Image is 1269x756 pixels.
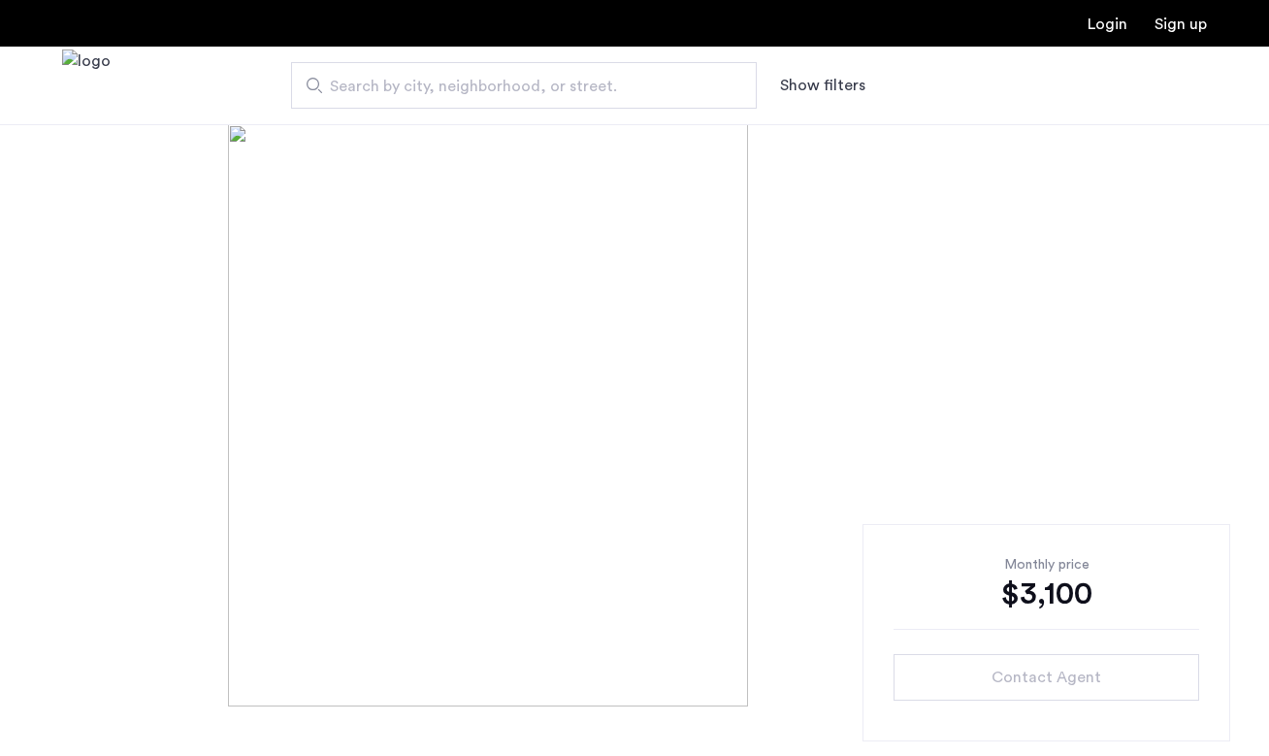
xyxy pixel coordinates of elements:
div: $3,100 [894,575,1199,613]
img: logo [62,49,111,122]
a: Login [1088,16,1127,32]
a: Registration [1155,16,1207,32]
span: Search by city, neighborhood, or street. [330,75,702,98]
button: button [894,654,1199,701]
input: Apartment Search [291,62,757,109]
span: Contact Agent [992,666,1101,689]
a: Cazamio Logo [62,49,111,122]
div: Monthly price [894,555,1199,575]
img: [object%20Object] [228,124,1040,707]
button: Show or hide filters [780,74,865,97]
